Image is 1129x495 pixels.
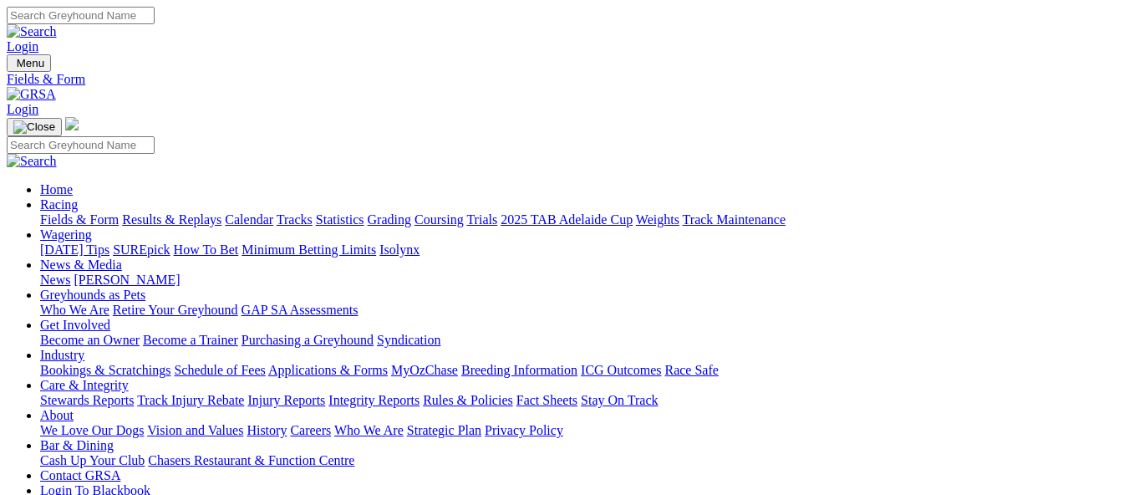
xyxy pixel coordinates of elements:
[40,197,78,212] a: Racing
[113,242,170,257] a: SUREpick
[7,118,62,136] button: Toggle navigation
[368,212,411,227] a: Grading
[40,423,1122,438] div: About
[423,393,513,407] a: Rules & Policies
[122,212,221,227] a: Results & Replays
[40,378,129,392] a: Care & Integrity
[7,24,57,39] img: Search
[268,363,388,377] a: Applications & Forms
[501,212,633,227] a: 2025 TAB Adelaide Cup
[242,333,374,347] a: Purchasing a Greyhound
[277,212,313,227] a: Tracks
[40,468,120,482] a: Contact GRSA
[414,212,464,227] a: Coursing
[74,273,180,287] a: [PERSON_NAME]
[40,423,144,437] a: We Love Our Dogs
[7,102,38,116] a: Login
[40,393,1122,408] div: Care & Integrity
[7,54,51,72] button: Toggle navigation
[7,72,1122,87] a: Fields & Form
[328,393,420,407] a: Integrity Reports
[40,258,122,272] a: News & Media
[581,363,661,377] a: ICG Outcomes
[7,154,57,169] img: Search
[7,87,56,102] img: GRSA
[225,212,273,227] a: Calendar
[40,242,109,257] a: [DATE] Tips
[40,348,84,362] a: Industry
[40,227,92,242] a: Wagering
[316,212,364,227] a: Statistics
[40,363,1122,378] div: Industry
[13,120,55,134] img: Close
[407,423,481,437] a: Strategic Plan
[137,393,244,407] a: Track Injury Rebate
[40,333,140,347] a: Become an Owner
[143,333,238,347] a: Become a Trainer
[391,363,458,377] a: MyOzChase
[40,303,109,317] a: Who We Are
[40,288,145,302] a: Greyhounds as Pets
[40,273,70,287] a: News
[40,408,74,422] a: About
[242,303,359,317] a: GAP SA Assessments
[247,423,287,437] a: History
[516,393,577,407] a: Fact Sheets
[40,212,1122,227] div: Racing
[7,7,155,24] input: Search
[65,117,79,130] img: logo-grsa-white.png
[290,423,331,437] a: Careers
[148,453,354,467] a: Chasers Restaurant & Function Centre
[581,393,658,407] a: Stay On Track
[377,333,440,347] a: Syndication
[40,363,170,377] a: Bookings & Scratchings
[40,212,119,227] a: Fields & Form
[40,393,134,407] a: Stewards Reports
[242,242,376,257] a: Minimum Betting Limits
[40,182,73,196] a: Home
[466,212,497,227] a: Trials
[40,453,1122,468] div: Bar & Dining
[683,212,786,227] a: Track Maintenance
[40,303,1122,318] div: Greyhounds as Pets
[334,423,404,437] a: Who We Are
[636,212,679,227] a: Weights
[7,39,38,54] a: Login
[485,423,563,437] a: Privacy Policy
[40,453,145,467] a: Cash Up Your Club
[40,242,1122,258] div: Wagering
[174,242,239,257] a: How To Bet
[40,333,1122,348] div: Get Involved
[147,423,243,437] a: Vision and Values
[40,273,1122,288] div: News & Media
[664,363,718,377] a: Race Safe
[379,242,420,257] a: Isolynx
[40,318,110,332] a: Get Involved
[247,393,325,407] a: Injury Reports
[40,438,114,452] a: Bar & Dining
[113,303,238,317] a: Retire Your Greyhound
[174,363,265,377] a: Schedule of Fees
[17,57,44,69] span: Menu
[461,363,577,377] a: Breeding Information
[7,136,155,154] input: Search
